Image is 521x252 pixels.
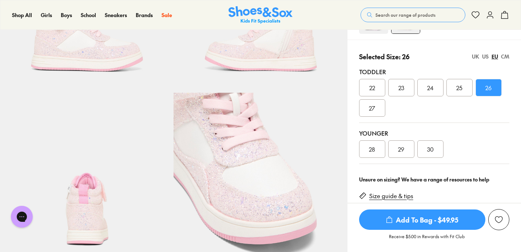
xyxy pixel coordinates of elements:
[359,67,509,76] div: Toddler
[7,203,36,230] iframe: Gorgias live chat messenger
[492,53,498,60] div: EU
[369,192,413,200] a: Size guide & tips
[105,11,127,19] a: Sneakers
[482,53,489,60] div: US
[228,6,293,24] img: SNS_Logo_Responsive.svg
[375,12,436,18] span: Search our range of products
[359,129,509,137] div: Younger
[456,83,462,92] span: 25
[472,53,479,60] div: UK
[389,233,465,246] p: Receive $5.00 in Rewards with Fit Club
[359,176,509,183] div: Unsure on sizing? We have a range of resources to help
[12,11,32,19] a: Shop All
[61,11,72,19] a: Boys
[427,83,434,92] span: 24
[427,145,434,153] span: 30
[369,145,375,153] span: 28
[228,6,293,24] a: Shoes & Sox
[81,11,96,19] a: School
[485,83,492,92] span: 26
[359,209,485,230] button: Add To Bag - $49.95
[136,11,153,19] a: Brands
[359,52,410,61] p: Selected Size: 26
[361,8,465,22] button: Search our range of products
[162,11,172,19] a: Sale
[369,104,375,112] span: 27
[398,145,404,153] span: 29
[501,53,509,60] div: CM
[41,11,52,19] a: Girls
[369,83,375,92] span: 22
[488,209,509,230] button: Add to Wishlist
[398,83,404,92] span: 23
